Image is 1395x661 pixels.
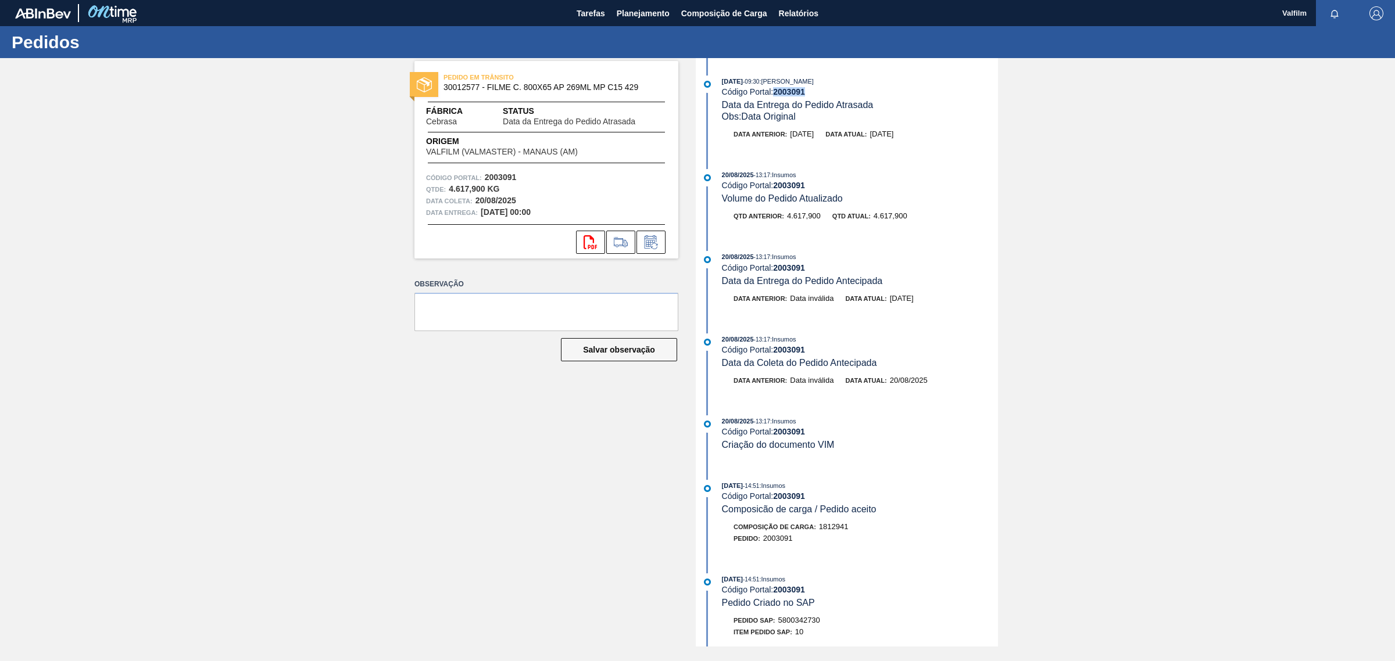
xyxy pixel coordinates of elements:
span: : Insumos [770,336,796,343]
div: Código Portal: [722,491,998,501]
button: Salvar observação [561,338,677,361]
span: Pedido SAP: [734,617,775,624]
span: : Insumos [770,418,796,425]
strong: 2003091 [773,585,805,594]
span: Data da Coleta do Pedido Antecipada [722,358,877,368]
span: [DATE] [790,130,814,138]
span: Status [503,105,667,117]
span: - 14:51 [743,576,759,583]
span: [DATE] [870,130,893,138]
span: Qtde : [426,184,446,195]
span: : [PERSON_NAME] [759,78,814,85]
span: 20/08/2025 [890,376,928,385]
strong: 2003091 [773,263,805,272]
img: atual [704,174,711,181]
span: - 09:30 [743,78,759,85]
strong: 2003091 [485,173,517,182]
span: Código Portal: [426,172,482,184]
span: Pedido Criado no SAP [722,598,815,608]
strong: 4.617,900 KG [449,184,499,193]
span: Cebrasa [426,117,457,126]
span: Pedido : [734,535,760,542]
img: atual [704,421,711,428]
span: : Insumos [759,576,785,583]
img: atual [704,256,711,263]
span: 2003091 [763,534,793,543]
span: Data anterior: [734,131,787,138]
span: - 13:17 [754,418,770,425]
span: Composicão de carga / Pedido aceito [722,504,877,514]
img: atual [704,485,711,492]
span: VALFILM (VALMASTER) - MANAUS (AM) [426,148,578,156]
div: Ir para Composição de Carga [606,231,635,254]
span: Item pedido SAP: [734,628,792,635]
span: 20/08/2025 [722,253,754,260]
strong: 2003091 [773,87,805,96]
span: Qtd anterior: [734,213,784,220]
span: - 13:17 [754,336,770,343]
span: Composição de Carga [681,6,767,20]
span: [DATE] [722,576,743,583]
span: 4.617,900 [787,211,821,220]
span: [DATE] [890,294,914,303]
span: Fábrica [426,105,493,117]
div: Código Portal: [722,181,998,190]
span: Data da Entrega do Pedido Atrasada [503,117,635,126]
strong: 20/08/2025 [475,196,516,205]
img: TNhmsLtSVTkK8tSr43FrP2fwEKptu5GPRR3wAAAABJRU5ErkJggg== [15,8,71,19]
span: [DATE] [722,482,743,489]
span: Volume do Pedido Atualizado [722,193,843,203]
div: Código Portal: [722,87,998,96]
span: Qtd atual: [832,213,871,220]
span: - 14:51 [743,483,759,489]
span: 30012577 - FILME C. 800X65 AP 269ML MP C15 429 [443,83,654,92]
span: : Insumos [770,253,796,260]
img: atual [704,579,711,585]
span: 4.617,900 [874,211,907,220]
span: [DATE] [722,78,743,85]
span: Data atual: [825,131,867,138]
span: Data da Entrega do Pedido Antecipada [722,276,883,286]
strong: 2003091 [773,491,805,501]
span: Criação do documento VIM [722,440,835,450]
span: 20/08/2025 [722,171,754,178]
span: : Insumos [759,482,785,489]
strong: [DATE] 00:00 [481,207,531,217]
span: Data inválida [790,376,834,385]
div: Código Portal: [722,263,998,272]
span: : Insumos [770,171,796,178]
span: Relatórios [779,6,818,20]
span: Data coleta: [426,195,473,207]
span: - 13:17 [754,172,770,178]
div: Código Portal: [722,427,998,436]
div: Informar alteração no pedido [636,231,666,254]
span: 1812941 [819,522,849,531]
span: Obs: Data Original [722,112,796,121]
span: Data atual: [845,377,886,384]
div: Código Portal: [722,345,998,354]
img: status [417,77,432,92]
h1: Pedidos [12,35,218,49]
span: Data inválida [790,294,834,303]
strong: 2003091 [773,345,805,354]
span: PEDIDO EM TRÂNSITO [443,71,606,83]
span: Data anterior: [734,295,787,302]
span: Origem [426,135,611,148]
span: Data da Entrega do Pedido Atrasada [722,100,874,110]
span: Composição de Carga : [734,523,816,530]
strong: 2003091 [773,181,805,190]
span: 20/08/2025 [722,418,754,425]
span: - 13:17 [754,254,770,260]
div: Código Portal: [722,585,998,594]
div: Abrir arquivo PDF [576,231,605,254]
span: Data anterior: [734,377,787,384]
button: Notificações [1316,5,1353,21]
label: Observação [414,276,678,293]
span: 10 [795,627,803,636]
span: Data entrega: [426,207,478,218]
strong: 2003091 [773,427,805,436]
span: 20/08/2025 [722,336,754,343]
span: 5800342730 [778,616,820,624]
span: Tarefas [577,6,605,20]
img: Logout [1369,6,1383,20]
